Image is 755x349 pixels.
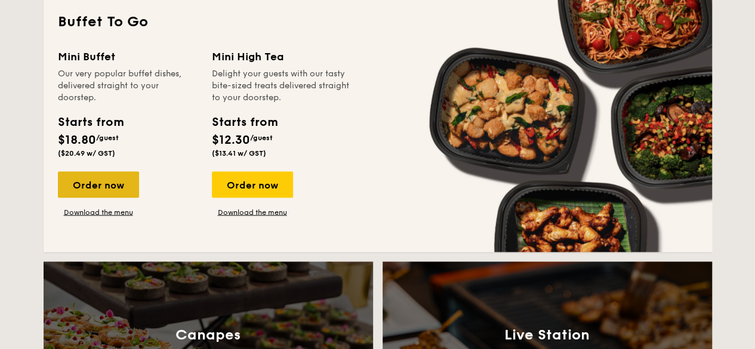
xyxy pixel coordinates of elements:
[58,171,139,197] div: Order now
[175,326,241,343] h3: Canapes
[504,326,590,343] h3: Live Station
[212,48,352,65] div: Mini High Tea
[212,207,293,217] a: Download the menu
[212,113,277,131] div: Starts from
[58,48,198,65] div: Mini Buffet
[212,171,293,197] div: Order now
[212,67,352,103] div: Delight your guests with our tasty bite-sized treats delivered straight to your doorstep.
[250,133,273,141] span: /guest
[58,207,139,217] a: Download the menu
[58,67,198,103] div: Our very popular buffet dishes, delivered straight to your doorstep.
[212,149,266,157] span: ($13.41 w/ GST)
[58,132,96,147] span: $18.80
[58,113,123,131] div: Starts from
[212,132,250,147] span: $12.30
[96,133,119,141] span: /guest
[58,149,115,157] span: ($20.49 w/ GST)
[58,13,698,32] h2: Buffet To Go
